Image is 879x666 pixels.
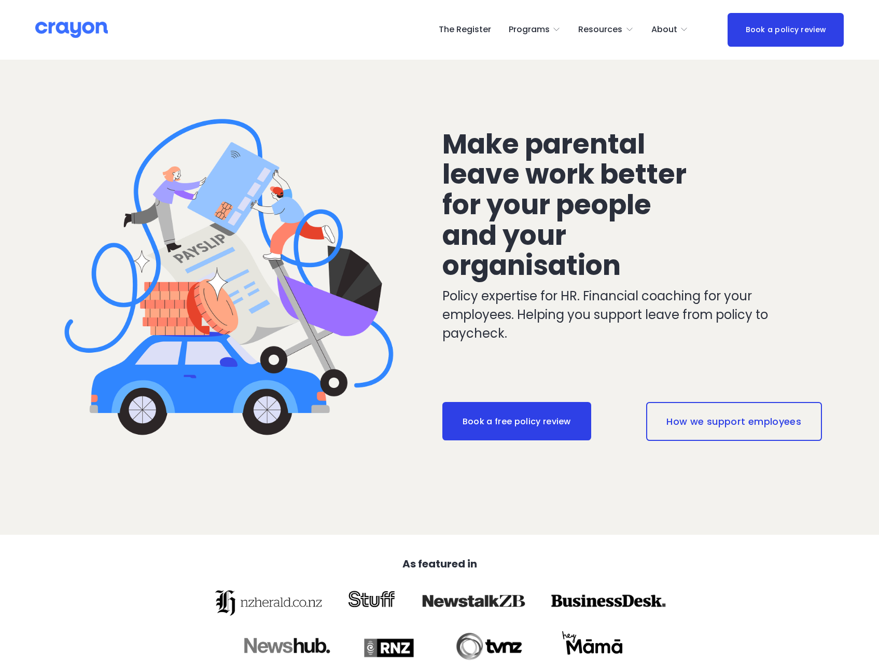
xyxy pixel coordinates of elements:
[646,402,822,440] a: How we support employees
[651,21,689,38] a: folder dropdown
[442,125,692,284] span: Make parental leave work better for your people and your organisation
[509,21,561,38] a: folder dropdown
[402,557,477,571] strong: As featured in
[578,22,622,37] span: Resources
[651,22,677,37] span: About
[578,21,634,38] a: folder dropdown
[35,21,108,39] img: Crayon
[509,22,550,37] span: Programs
[439,21,491,38] a: The Register
[442,287,776,343] p: Policy expertise for HR. Financial coaching for your employees. Helping you support leave from po...
[728,13,844,46] a: Book a policy review
[442,402,591,440] a: Book a free policy review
